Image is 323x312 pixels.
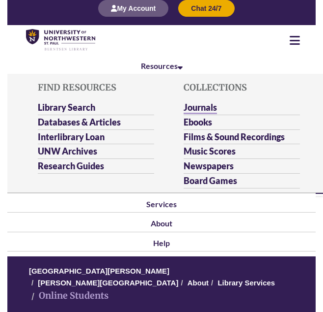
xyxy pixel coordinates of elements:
[184,160,234,171] a: Newspapers
[29,289,108,303] li: Online Students
[26,29,95,51] img: UNWSP Library Logo
[98,4,168,12] a: My Account
[38,117,121,127] a: Databases & Articles
[184,117,212,127] a: Ebooks
[38,131,105,142] a: Interlibrary Loan
[178,4,234,12] a: Chat 24/7
[38,102,95,113] a: Library Search
[38,279,178,287] a: [PERSON_NAME][GEOGRAPHIC_DATA]
[217,279,275,287] a: Library Services
[184,175,237,186] a: Board Games
[151,218,172,228] a: About
[184,131,285,142] a: Films & Sound Recordings
[38,160,104,171] a: Research Guides
[141,61,183,70] a: Resources
[153,238,170,248] a: Help
[184,102,217,114] a: Journals
[38,83,155,93] h5: Find Resources
[146,199,177,209] a: Services
[38,146,97,156] a: UNW Archives
[29,267,169,275] a: [GEOGRAPHIC_DATA][PERSON_NAME]
[184,83,300,93] h5: Collections
[184,146,236,156] a: Music Scores
[188,279,209,287] a: About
